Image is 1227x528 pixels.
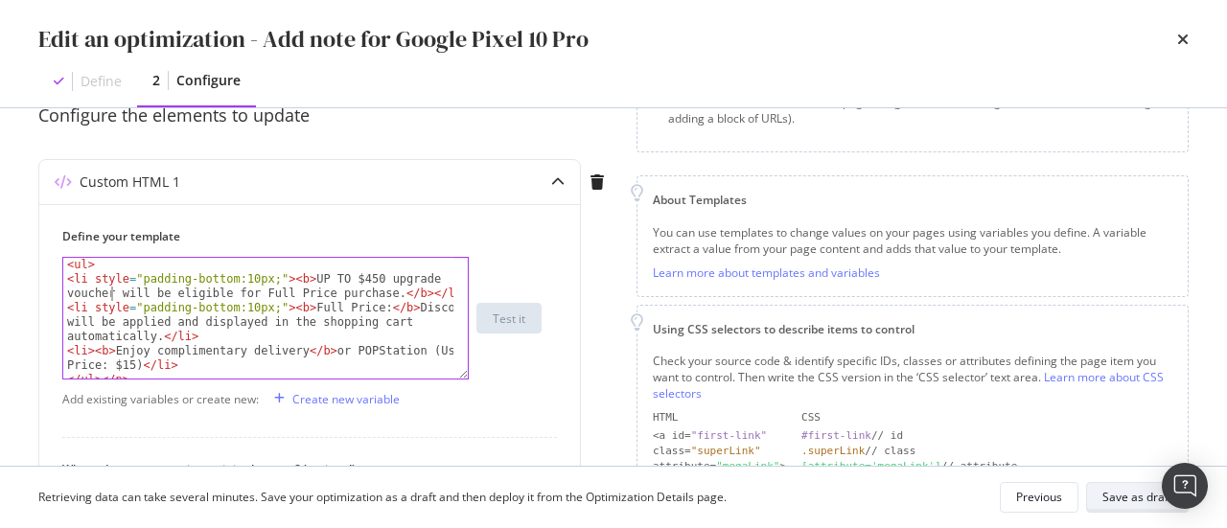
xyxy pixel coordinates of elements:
[1016,489,1062,505] div: Previous
[653,459,786,474] div: attribute= >
[38,23,589,56] div: Edit an optimization - Add note for Google Pixel 10 Pro
[801,460,941,472] div: [attribute='megaLink']
[653,192,1172,208] div: About Templates
[653,321,1172,337] div: Using CSS selectors to describe items to control
[801,428,1172,444] div: // id
[292,391,400,407] div: Create new variable
[476,303,542,333] button: Test it
[176,71,241,90] div: Configure
[38,489,727,505] div: Retrieving data can take several minutes. Save your optimization as a draft and then deploy it fr...
[653,264,880,281] a: Learn more about templates and variables
[493,310,525,327] div: Test it
[80,172,180,192] div: Custom HTML 1
[691,445,761,457] div: "superLink"
[1177,23,1189,56] div: times
[653,224,1172,257] div: You can use templates to change values on your pages using variables you define. A variable extra...
[653,444,786,459] div: class=
[668,94,1172,126] li: Add HTML to the page using custom HTML (e.g., canonicals, other meta tags, adding a block of URLs).
[1102,489,1172,505] div: Save as draft
[81,72,122,91] div: Define
[801,410,1172,425] div: CSS
[62,228,542,244] label: Define your template
[1000,482,1078,513] button: Previous
[1162,463,1208,509] div: Open Intercom Messenger
[716,460,779,472] div: "megaLink"
[62,461,542,477] label: Where do you want to insert it in the page? (optional)
[653,428,786,444] div: <a id=
[152,71,160,90] div: 2
[653,410,786,425] div: HTML
[62,391,259,407] div: Add existing variables or create new:
[801,444,1172,459] div: // class
[801,429,871,442] div: #first-link
[653,369,1164,402] a: Learn more about CSS selectors
[801,445,865,457] div: .superLink
[1086,482,1189,513] button: Save as draft
[38,103,613,128] div: Configure the elements to update
[691,429,767,442] div: "first-link"
[653,353,1172,402] div: Check your source code & identify specific IDs, classes or attributes defining the page item you ...
[801,459,1172,474] div: // attribute
[266,383,400,414] button: Create new variable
